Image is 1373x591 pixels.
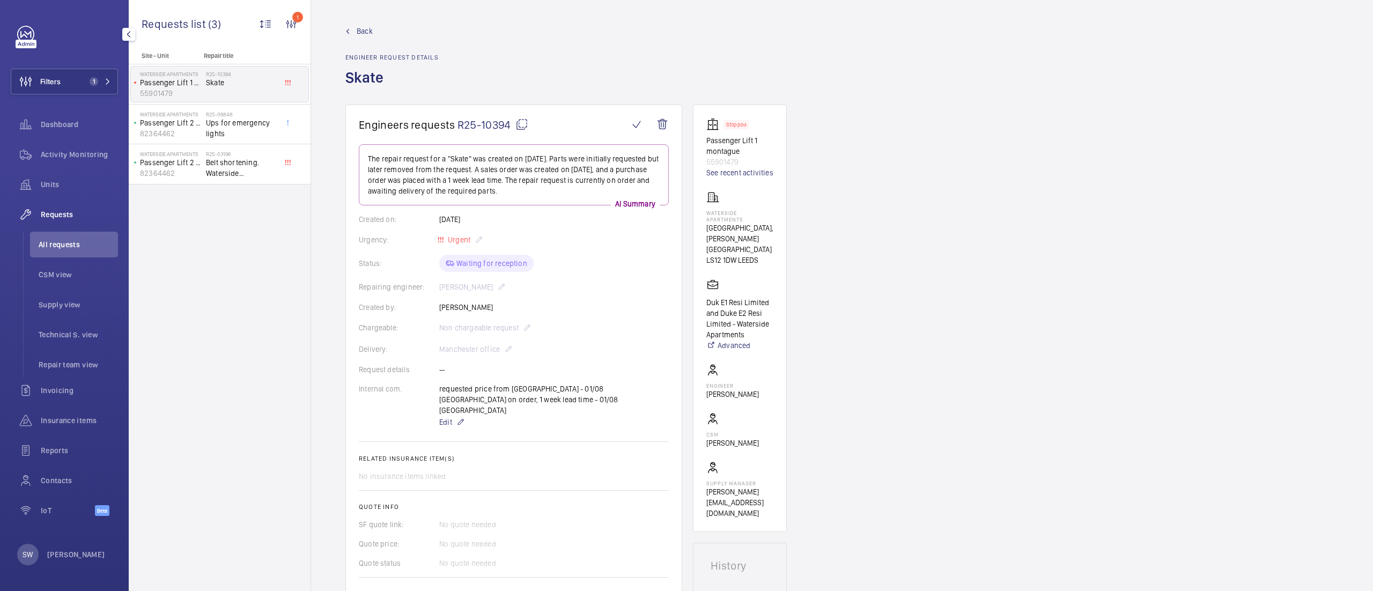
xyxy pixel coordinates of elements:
[706,255,773,265] p: LS12 1DW LEEDS
[129,52,200,60] p: Site - Unit
[206,117,277,139] span: Ups for emergency lights
[41,179,118,190] span: Units
[41,445,118,456] span: Reports
[345,54,439,61] h2: Engineer request details
[368,153,660,196] p: The repair request for a "Skate" was created on [DATE]. Parts were initially requested but later ...
[706,438,759,448] p: [PERSON_NAME]
[357,26,373,36] span: Back
[90,77,98,86] span: 1
[140,88,202,99] p: 55901479
[40,76,61,87] span: Filters
[706,480,773,486] p: Supply manager
[706,297,773,340] p: Duk E1 Resi Limited and Duke E2 Resi Limited - Waterside Apartments
[706,167,773,178] a: See recent activities
[206,77,277,88] span: Skate
[41,385,118,396] span: Invoicing
[706,210,773,223] p: Waterside Apartments
[206,151,277,157] h2: R25-03196
[204,52,275,60] p: Repair title
[41,415,118,426] span: Insurance items
[142,17,208,31] span: Requests list
[47,549,105,560] p: [PERSON_NAME]
[726,123,747,127] p: Stopped
[706,118,724,131] img: elevator.svg
[345,68,439,105] h1: Skate
[359,455,669,462] h2: Related insurance item(s)
[41,209,118,220] span: Requests
[39,239,118,250] span: All requests
[206,111,277,117] h2: R25-06848
[41,505,95,516] span: IoT
[706,431,759,438] p: CSM
[11,69,118,94] button: Filters1
[439,417,452,427] span: Edit
[457,118,528,131] span: R25-10394
[41,149,118,160] span: Activity Monitoring
[706,135,773,157] p: Passenger Lift 1 montague
[140,151,202,157] p: Waterside Apartments
[140,77,202,88] p: Passenger Lift 1 montague
[39,329,118,340] span: Technical S. view
[706,382,759,389] p: Engineer
[140,128,202,139] p: 82364462
[359,503,669,511] h2: Quote info
[611,198,660,209] p: AI Summary
[140,111,202,117] p: Waterside Apartments
[39,269,118,280] span: CSM view
[23,549,33,560] p: SW
[706,340,773,351] a: Advanced
[140,168,202,179] p: 82364462
[140,71,202,77] p: Waterside Apartments
[706,486,773,519] p: [PERSON_NAME][EMAIL_ADDRESS][DOMAIN_NAME]
[95,505,109,516] span: Beta
[706,223,773,255] p: [GEOGRAPHIC_DATA], [PERSON_NAME][GEOGRAPHIC_DATA]
[140,157,202,168] p: Passenger Lift 2 aruba
[359,118,455,131] span: Engineers requests
[39,299,118,310] span: Supply view
[206,157,277,179] span: Belt shortening. Waterside apartments [GEOGRAPHIC_DATA]
[706,157,773,167] p: 55901479
[41,475,118,486] span: Contacts
[711,560,769,571] h1: History
[39,359,118,370] span: Repair team view
[140,117,202,128] p: Passenger Lift 2 aruba
[706,389,759,400] p: [PERSON_NAME]
[206,71,277,77] h2: R25-10394
[41,119,118,130] span: Dashboard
